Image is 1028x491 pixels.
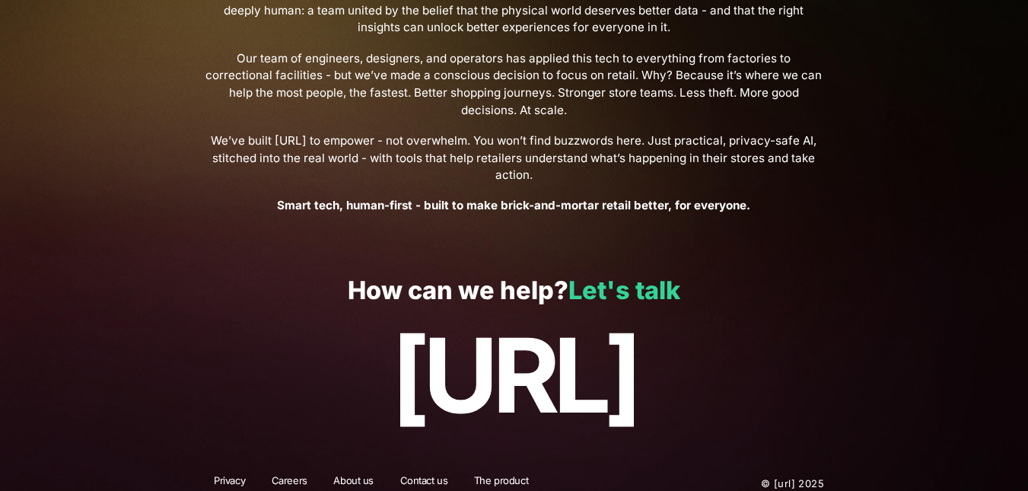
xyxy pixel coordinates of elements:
p: [URL] [33,318,995,434]
span: We’ve built [URL] to empower - not overwhelm. You won’t find buzzwords here. Just practical, priv... [204,132,824,184]
p: How can we help? [33,277,995,305]
strong: Smart tech, human-first - built to make brick-and-mortar retail better, for everyone. [277,198,750,212]
a: Let's talk [568,276,680,305]
span: Our team of engineers, designers, and operators has applied this tech to everything from factorie... [204,50,824,120]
